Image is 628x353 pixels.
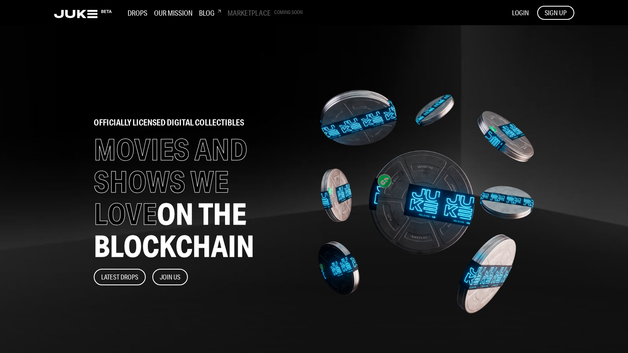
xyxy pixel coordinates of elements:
h3: Our Mission [154,8,192,17]
img: home-banner [318,59,535,344]
span: ON THE BLOCKCHAIN [94,196,254,264]
h3: Drops [128,8,147,17]
h1: MOVIES AND SHOWS WE LOVE [94,133,302,262]
button: LOGIN [512,8,529,17]
button: SIGN UP [537,6,574,20]
button: Join Us [152,269,188,285]
h3: Blog [199,8,221,17]
span: SIGN UP [545,8,566,17]
h2: officially licensed digital collectibles [94,118,302,127]
button: Latest Drops [94,269,146,285]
